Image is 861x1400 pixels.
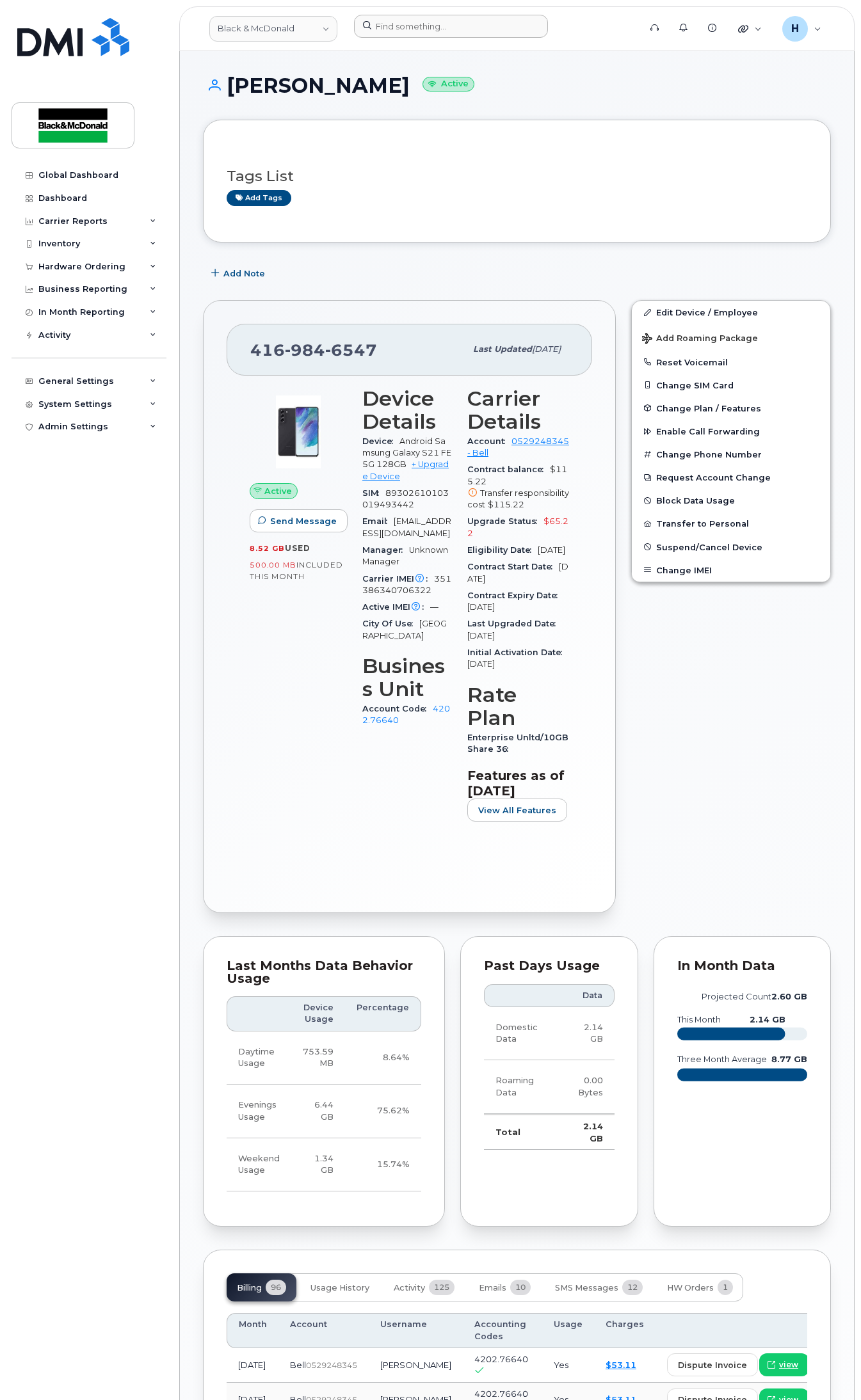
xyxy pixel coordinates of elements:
[467,619,562,628] span: Last Upgraded Date
[656,542,762,552] span: Suspend/Cancel Device
[467,631,495,640] span: [DATE]
[291,1138,345,1192] td: 1.34 GB
[771,1054,807,1064] text: 8.77 GB
[362,655,452,701] h3: Business Unit
[632,374,830,397] button: Change SIM Card
[678,1359,747,1371] span: dispute invoice
[227,1085,291,1138] td: Evenings Usage
[291,1031,345,1085] td: 753.59 MB
[677,1015,721,1024] text: this month
[484,1007,558,1061] td: Domestic Data
[429,1280,455,1295] span: 125
[642,333,758,346] span: Add Roaming Package
[632,397,830,420] button: Change Plan / Features
[227,1313,278,1348] th: Month
[632,351,830,374] button: Reset Voicemail
[362,488,449,509] span: 89302610103019493442
[270,515,337,527] span: Send Message
[632,420,830,443] button: Enable Call Forwarding
[260,394,337,470] img: image20231002-3703462-abbrul.jpeg
[345,996,421,1031] th: Percentage
[594,1313,656,1348] th: Charges
[488,500,524,509] span: $115.22
[467,768,569,799] h3: Features as of [DATE]
[250,340,377,360] span: 416
[467,488,569,509] span: Transfer responsibility cost
[369,1313,463,1348] th: Username
[558,984,615,1007] th: Data
[474,1388,528,1399] span: 4202.76640
[467,516,568,537] span: $65.22
[291,1085,345,1138] td: 6.44 GB
[667,1353,758,1376] button: dispute invoice
[264,485,292,497] span: Active
[227,1031,291,1085] td: Daytime Usage
[532,344,561,354] span: [DATE]
[422,77,474,91] small: Active
[463,1313,542,1348] th: Accounting Codes
[467,591,564,600] span: Contract Expiry Date
[467,516,543,526] span: Upgrade Status
[467,465,569,511] span: $115.22
[291,996,345,1031] th: Device Usage
[656,427,760,436] span: Enable Call Forwarding
[362,619,419,628] span: City Of Use
[555,1283,618,1293] span: SMS Messages
[362,602,430,612] span: Active IMEI
[285,340,325,360] span: 984
[250,509,348,532] button: Send Message
[467,436,511,446] span: Account
[278,1313,369,1348] th: Account
[632,489,830,512] button: Block Data Usage
[749,1015,785,1024] text: 2.14 GB
[227,190,291,206] a: Add tags
[467,602,495,612] span: [DATE]
[345,1138,421,1192] td: 15.74%
[362,516,451,537] span: [EMAIL_ADDRESS][DOMAIN_NAME]
[362,704,433,713] span: Account Code
[250,561,296,569] span: 500.00 MB
[285,543,310,553] span: used
[203,74,831,97] h1: [PERSON_NAME]
[250,544,285,553] span: 8.52 GB
[632,301,830,324] a: Edit Device / Employee
[632,324,830,351] button: Add Roaming Package
[467,683,569,729] h3: Rate Plan
[473,344,532,354] span: Last updated
[467,659,495,669] span: [DATE]
[467,648,568,657] span: Initial Activation Date
[474,1354,528,1364] span: 4202.76640
[558,1007,615,1061] td: 2.14 GB
[250,560,343,581] span: included this month
[779,1359,798,1371] span: view
[362,436,451,470] span: Android Samsung Galaxy S21 FE 5G 128GB
[632,559,830,582] button: Change IMEI
[227,1138,421,1192] tr: Friday from 6:00pm to Monday 8:00am
[227,168,807,184] h3: Tags List
[223,267,265,280] span: Add Note
[203,262,276,285] button: Add Note
[484,1060,558,1114] td: Roaming Data
[227,960,421,985] div: Last Months Data Behavior Usage
[362,488,385,498] span: SIM
[484,1114,558,1150] td: Total
[558,1060,615,1114] td: 0.00 Bytes
[632,536,830,559] button: Suspend/Cancel Device
[345,1031,421,1085] td: 8.64%
[718,1280,733,1295] span: 1
[677,1054,767,1064] text: three month average
[227,1348,278,1383] td: [DATE]
[362,574,434,584] span: Carrier IMEI
[542,1313,594,1348] th: Usage
[542,1348,594,1383] td: Yes
[467,562,559,571] span: Contract Start Date
[310,1283,369,1293] span: Usage History
[362,619,447,640] span: [GEOGRAPHIC_DATA]
[759,1353,809,1376] a: view
[632,512,830,535] button: Transfer to Personal
[362,387,452,433] h3: Device Details
[467,545,538,555] span: Eligibility Date
[369,1348,463,1383] td: [PERSON_NAME]
[771,992,807,1001] tspan: 2.60 GB
[632,443,830,466] button: Change Phone Number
